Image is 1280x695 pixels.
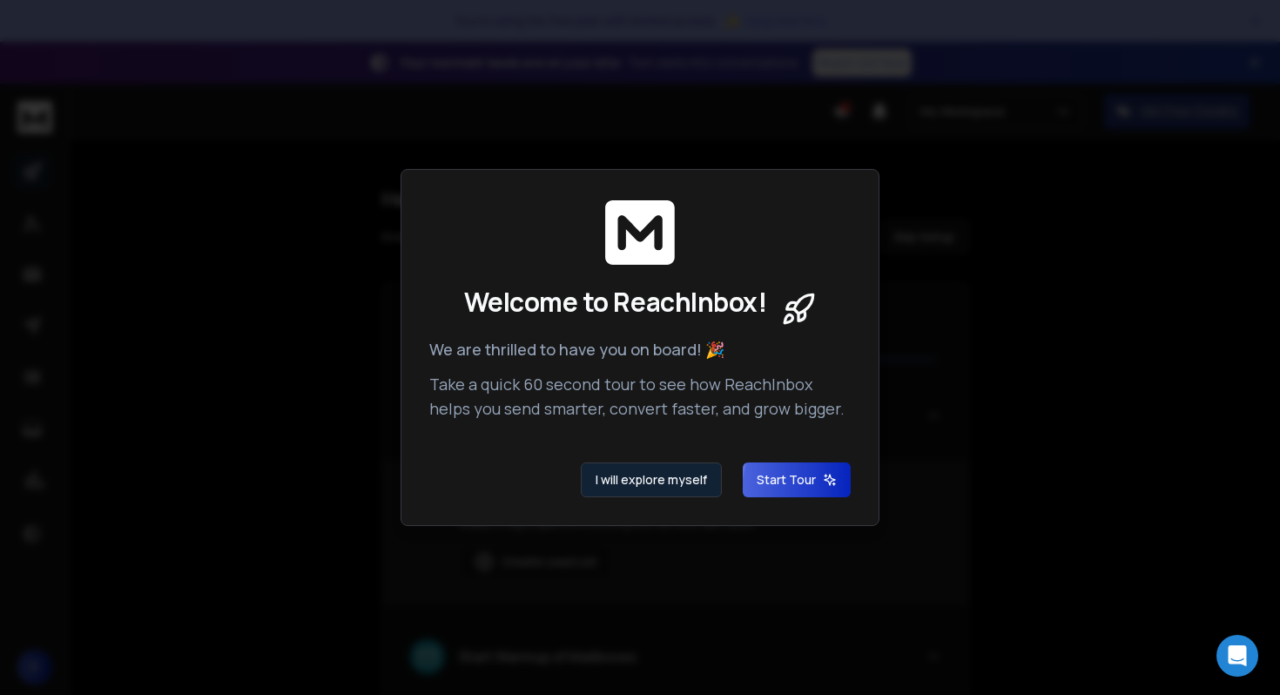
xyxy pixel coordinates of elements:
[757,471,837,489] span: Start Tour
[429,372,851,421] p: Take a quick 60 second tour to see how ReachInbox helps you send smarter, convert faster, and gro...
[429,337,851,361] p: We are thrilled to have you on board! 🎉
[464,287,766,318] span: Welcome to ReachInbox!
[743,462,851,497] button: Start Tour
[1216,635,1258,677] div: Open Intercom Messenger
[581,462,722,497] button: I will explore myself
